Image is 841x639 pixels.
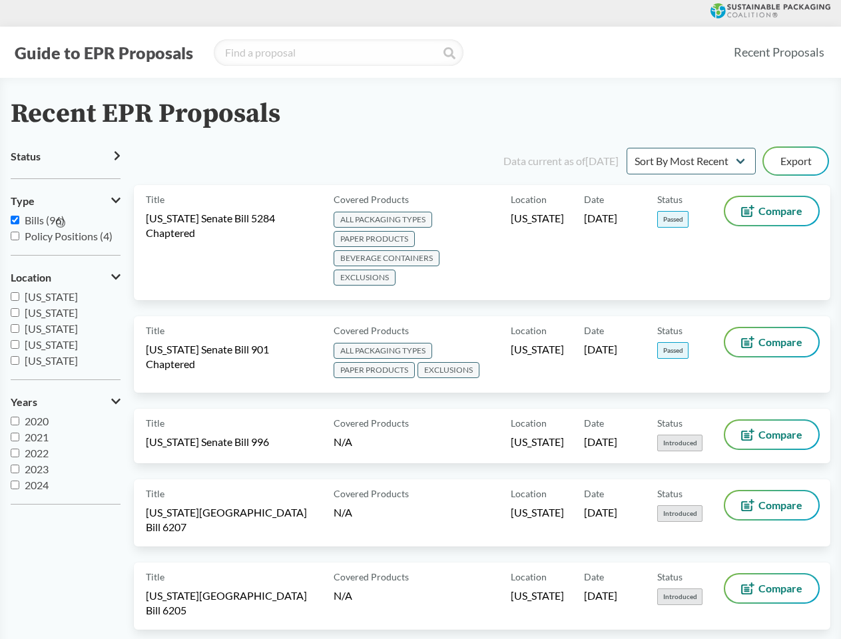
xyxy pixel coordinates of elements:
[214,39,463,66] input: Find a proposal
[657,435,702,451] span: Introduced
[11,324,19,333] input: [US_STATE]
[25,463,49,475] span: 2023
[146,570,164,584] span: Title
[334,212,432,228] span: ALL PACKAGING TYPES
[334,435,352,448] span: N/A
[584,192,604,206] span: Date
[11,42,197,63] button: Guide to EPR Proposals
[11,433,19,441] input: 2021
[725,574,818,602] button: Compare
[511,192,547,206] span: Location
[25,290,78,303] span: [US_STATE]
[511,323,547,337] span: Location
[725,328,818,356] button: Compare
[334,323,409,337] span: Covered Products
[146,416,164,430] span: Title
[511,505,564,520] span: [US_STATE]
[657,211,689,228] span: Passed
[334,270,396,286] span: EXCLUSIONS
[11,417,19,425] input: 2020
[511,570,547,584] span: Location
[657,192,683,206] span: Status
[334,231,415,247] span: PAPER PRODUCTS
[11,292,19,301] input: [US_STATE]
[758,583,802,594] span: Compare
[725,491,818,519] button: Compare
[334,362,415,378] span: PAPER PRODUCTS
[146,487,164,501] span: Title
[11,195,35,207] span: Type
[11,481,19,489] input: 2024
[25,214,65,226] span: Bills (96)
[11,190,121,212] button: Type
[511,211,564,226] span: [US_STATE]
[25,338,78,351] span: [US_STATE]
[146,211,318,240] span: [US_STATE] Senate Bill 5284 Chaptered
[334,570,409,584] span: Covered Products
[11,145,121,168] button: Status
[511,435,564,449] span: [US_STATE]
[334,506,352,519] span: N/A
[334,589,352,602] span: N/A
[146,505,318,534] span: [US_STATE][GEOGRAPHIC_DATA] Bill 6207
[584,342,617,357] span: [DATE]
[25,415,49,427] span: 2020
[334,192,409,206] span: Covered Products
[25,230,113,242] span: Policy Positions (4)
[11,232,19,240] input: Policy Positions (4)
[25,447,49,459] span: 2022
[657,505,702,522] span: Introduced
[146,435,269,449] span: [US_STATE] Senate Bill 996
[657,416,683,430] span: Status
[657,323,683,337] span: Status
[25,479,49,491] span: 2024
[503,153,619,169] div: Data current as of [DATE]
[11,340,19,349] input: [US_STATE]
[758,429,802,440] span: Compare
[11,465,19,473] input: 2023
[334,250,439,266] span: BEVERAGE CONTAINERS
[25,354,78,367] span: [US_STATE]
[11,99,280,129] h2: Recent EPR Proposals
[657,342,689,359] span: Passed
[25,306,78,319] span: [US_STATE]
[25,431,49,443] span: 2021
[758,500,802,511] span: Compare
[11,150,41,162] span: Status
[584,570,604,584] span: Date
[584,323,604,337] span: Date
[758,337,802,347] span: Compare
[146,323,164,337] span: Title
[11,308,19,317] input: [US_STATE]
[334,416,409,430] span: Covered Products
[584,487,604,501] span: Date
[511,487,547,501] span: Location
[511,416,547,430] span: Location
[11,216,19,224] input: Bills (96)
[334,343,432,359] span: ALL PACKAGING TYPES
[511,342,564,357] span: [US_STATE]
[11,266,121,289] button: Location
[764,148,828,174] button: Export
[728,37,830,67] a: Recent Proposals
[511,588,564,603] span: [US_STATE]
[11,449,19,457] input: 2022
[146,342,318,371] span: [US_STATE] Senate Bill 901 Chaptered
[25,322,78,335] span: [US_STATE]
[584,588,617,603] span: [DATE]
[418,362,479,378] span: EXCLUSIONS
[584,211,617,226] span: [DATE]
[11,356,19,365] input: [US_STATE]
[657,487,683,501] span: Status
[584,416,604,430] span: Date
[657,570,683,584] span: Status
[146,588,318,618] span: [US_STATE][GEOGRAPHIC_DATA] Bill 6205
[725,421,818,449] button: Compare
[11,391,121,413] button: Years
[11,272,51,284] span: Location
[725,197,818,225] button: Compare
[584,435,617,449] span: [DATE]
[334,487,409,501] span: Covered Products
[758,206,802,216] span: Compare
[657,588,702,605] span: Introduced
